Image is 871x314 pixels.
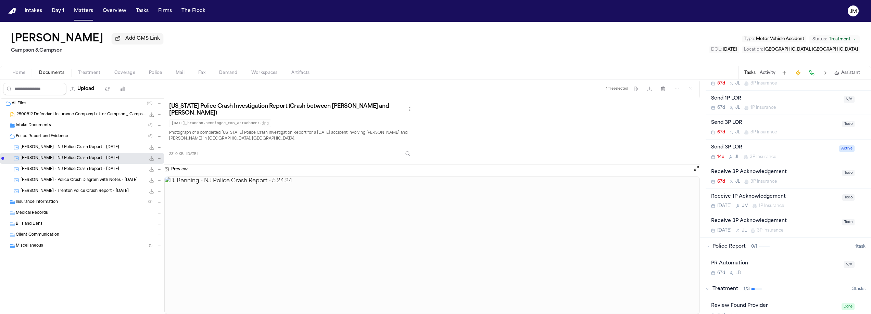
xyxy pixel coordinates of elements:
[12,70,25,76] span: Home
[829,37,850,42] span: Treatment
[706,140,871,164] div: Open task: Send 3P LOR
[21,145,119,151] span: [PERSON_NAME] - NJ Police Crash Report - [DATE]
[693,165,700,174] button: Open preview
[793,68,803,78] button: Create Immediate Task
[711,95,840,103] div: Send 1P LOR
[842,121,855,127] span: Todo
[12,101,26,107] span: All Files
[760,70,775,76] button: Activity
[764,48,858,52] span: [GEOGRAPHIC_DATA], [GEOGRAPHIC_DATA]
[711,217,838,225] div: Receive 3P Acknowledgement
[844,261,855,268] span: N/A
[750,105,776,110] span: 1P Insurance
[841,70,860,76] span: Assistant
[717,130,725,135] span: 67d
[717,179,725,184] span: 67d
[842,194,855,201] span: Todo
[16,232,59,238] span: Client Communication
[744,286,750,292] span: 1 / 3
[16,123,51,129] span: Intake Documents
[852,286,866,292] span: 3 task s
[149,244,152,248] span: ( 1 )
[251,70,278,76] span: Workspaces
[148,155,155,162] button: Download B. Benning - NJ Police Crash Report - 5.24.24
[711,193,838,201] div: Receive 1P Acknowledgement
[16,112,146,118] span: 2500812 Defendant Insurance Company Letter Campson _ Campson [DATE].docx
[186,152,198,157] span: [DATE]
[16,134,68,140] span: Police Report and Evidence
[706,256,871,280] div: Open task: PR Automation
[66,83,98,95] button: Upload
[750,81,777,86] span: 3P Insurance
[744,70,756,76] button: Tasks
[3,83,66,95] input: Search files
[179,5,208,17] button: The Flock
[706,115,871,140] div: Open task: Send 3P LOR
[744,48,763,52] span: Location :
[711,144,835,152] div: Send 3P LOR
[717,228,732,233] span: [DATE]
[757,228,783,233] span: 3P Insurance
[735,179,740,184] span: J L
[16,221,42,227] span: Bills and Liens
[169,152,184,157] span: 231.0 KB
[855,244,866,249] span: 1 task
[49,5,67,17] button: Day 1
[700,238,871,256] button: Police Report0/11task
[712,243,746,250] span: Police Report
[842,170,855,176] span: Todo
[709,46,739,53] button: Edit DOL: 2024-10-05
[21,156,119,161] span: [PERSON_NAME] - NJ Police Crash Report - [DATE]
[717,203,732,209] span: [DATE]
[750,179,777,184] span: 3P Insurance
[744,37,755,41] span: Type :
[742,228,747,233] span: J L
[291,70,310,76] span: Artifacts
[148,134,152,138] span: ( 5 )
[812,37,827,42] span: Status:
[198,70,205,76] span: Fax
[21,178,138,183] span: [PERSON_NAME] - Police Crash Diagram with Notes - [DATE]
[155,5,175,17] a: Firms
[717,154,724,160] span: 14d
[807,68,817,78] button: Make a Call
[11,47,163,55] h2: Campson & Campson
[148,123,152,127] span: ( 3 )
[22,5,45,17] button: Intakes
[8,8,16,14] a: Home
[735,81,740,86] span: J L
[706,91,871,115] div: Open task: Send 1P LOR
[717,105,725,110] span: 67d
[21,188,129,194] span: [PERSON_NAME] - Trenton Police Crash Report - [DATE]
[148,200,152,204] span: ( 2 )
[842,303,855,310] span: Done
[723,48,737,52] span: [DATE]
[711,260,840,267] div: PR Automation
[735,105,740,110] span: J L
[11,33,103,45] button: Edit matter name
[735,270,741,276] span: L B
[711,168,838,176] div: Receive 3P Acknowledgement
[842,219,855,225] span: Todo
[742,46,860,53] button: Edit Location: Trenton, NJ
[71,5,96,17] button: Matters
[125,35,160,42] span: Add CMS Link
[402,147,414,160] button: Inspect
[16,243,43,249] span: Miscellaneous
[133,5,151,17] button: Tasks
[780,68,789,78] button: Add Task
[742,36,806,42] button: Edit Type: Motor Vehicle Accident
[148,166,155,173] button: Download B. Benning - NJ Police Crash Report - 7.10.25
[742,203,748,209] span: J M
[112,33,163,44] button: Add CMS Link
[148,188,155,195] button: Download B. Benning - Trenton Police Crash Report - 7.10.25
[700,280,871,298] button: Treatment1/33tasks
[717,81,725,86] span: 57d
[8,8,16,14] img: Finch Logo
[735,130,740,135] span: J L
[711,302,837,310] div: Review Found Provider
[16,210,48,216] span: Medical Records
[834,70,860,76] button: Assistant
